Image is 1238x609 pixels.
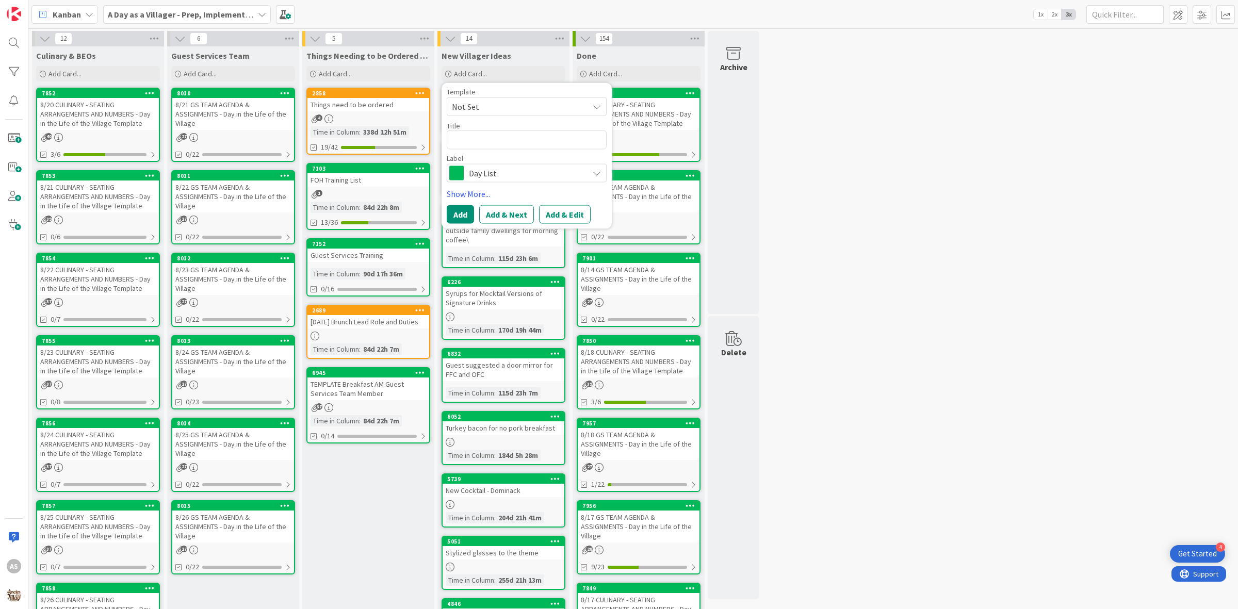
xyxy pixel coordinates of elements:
div: 8/19 GS TEAM AGENDA & ASSIGNMENTS - Day in the Life of the Village [578,180,699,212]
span: Template [447,88,476,95]
div: 8/25 GS TEAM AGENDA & ASSIGNMENTS - Day in the Life of the Village [172,428,294,460]
div: 4846 [447,600,564,607]
a: 80158/26 GS TEAM AGENDA & ASSIGNMENTS - Day in the Life of the Village0/22 [171,500,295,574]
div: Guest Services Training [307,249,429,262]
span: : [359,268,361,279]
span: 0/22 [186,232,199,242]
div: Time in Column [446,253,494,264]
div: 79018/14 GS TEAM AGENDA & ASSIGNMENTS - Day in the Life of the Village [578,254,699,295]
div: 79568/17 GS TEAM AGENDA & ASSIGNMENTS - Day in the Life of the Village [578,501,699,542]
span: 3/6 [51,149,60,160]
div: AS [7,559,21,573]
span: Add Card... [454,69,487,78]
span: Add Card... [319,69,352,78]
a: 80108/21 GS TEAM AGENDA & ASSIGNMENTS - Day in the Life of the Village0/22 [171,88,295,162]
div: 338d 12h 51m [361,126,409,138]
div: 7852 [37,89,159,98]
button: Add & Edit [539,205,591,223]
span: 4 [316,114,322,121]
a: 6832Guest suggested a door mirror for FFC and OFCTime in Column:115d 23h 7m [442,348,565,403]
div: 2689 [307,306,429,315]
span: 27 [181,546,187,552]
div: 7858 [42,585,159,592]
div: 7957 [582,420,699,427]
a: 78518/19 CULINARY - SEATING ARRANGEMENTS AND NUMBERS - Day in the Life of the Village Template4/6 [577,88,701,162]
span: 3/6 [591,397,601,407]
span: 3x [1062,9,1076,20]
div: 2858 [312,90,429,97]
button: Add [447,205,474,223]
span: New Villager Ideas [442,51,511,61]
span: Kanban [53,8,81,21]
div: 84d 22h 7m [361,343,402,355]
a: 80148/25 GS TEAM AGENDA & ASSIGNMENTS - Day in the Life of the Village0/22 [171,418,295,492]
div: 7103 [312,165,429,172]
span: 9/23 [591,562,605,572]
span: Guest Services Team [171,51,250,61]
div: 80158/26 GS TEAM AGENDA & ASSIGNMENTS - Day in the Life of the Village [172,501,294,542]
div: Time in Column [311,343,359,355]
div: 84d 22h 8m [361,202,402,213]
div: 80118/22 GS TEAM AGENDA & ASSIGNMENTS - Day in the Life of the Village [172,171,294,212]
span: 6 [190,32,207,45]
span: 13/36 [321,217,338,228]
div: 7958 [582,172,699,179]
div: 6832 [447,350,564,357]
span: 27 [181,298,187,305]
div: 8011 [177,172,294,179]
a: 6945TEMPLATE Breakfast AM Guest Services Team MemberTime in Column:84d 22h 7m0/14 [306,367,430,443]
div: Open Get Started checklist, remaining modules: 4 [1170,545,1225,563]
div: 115d 23h 6m [496,253,541,264]
div: 80148/25 GS TEAM AGENDA & ASSIGNMENTS - Day in the Life of the Village [172,419,294,460]
a: 5051Stylized glasses to the themeTime in Column:255d 21h 13m [442,536,565,590]
div: 6945 [312,369,429,376]
div: Time in Column [446,324,494,336]
div: 2858Things need to be ordered [307,89,429,111]
div: Time in Column [446,574,494,586]
div: Get Started [1178,549,1217,559]
div: Time in Column [311,268,359,279]
div: 78548/22 CULINARY - SEATING ARRANGEMENTS AND NUMBERS - Day in the Life of the Village Template [37,254,159,295]
div: 7858 [37,584,159,593]
div: Time in Column [311,126,359,138]
div: 80108/21 GS TEAM AGENDA & ASSIGNMENTS - Day in the Life of the Village [172,89,294,130]
a: 7103FOH Training ListTime in Column:84d 22h 8m13/36 [306,163,430,230]
div: 6945 [307,368,429,377]
span: 0/14 [321,431,334,441]
div: 7152Guest Services Training [307,239,429,262]
span: 1 [316,190,322,196]
span: 0/23 [186,397,199,407]
div: 5739New Cocktail - Dominack [443,474,564,497]
div: 8/21 CULINARY - SEATING ARRANGEMENTS AND NUMBERS - Day in the Life of the Village Template [37,180,159,212]
div: 8/24 CULINARY - SEATING ARRANGEMENTS AND NUMBERS - Day in the Life of the Village Template [37,428,159,460]
div: 4 [1216,542,1225,552]
span: 27 [586,298,593,305]
div: 7957 [578,419,699,428]
div: 78578/25 CULINARY - SEATING ARRANGEMENTS AND NUMBERS - Day in the Life of the Village Template [37,501,159,542]
span: : [359,343,361,355]
div: 8/18 CULINARY - SEATING ARRANGEMENTS AND NUMBERS - Day in the Life of the Village Template [578,345,699,377]
div: 6226 [443,277,564,287]
span: 37 [45,546,52,552]
div: 8011 [172,171,294,180]
div: 8/22 GS TEAM AGENDA & ASSIGNMENTS - Day in the Life of the Village [172,180,294,212]
label: Title [447,121,460,130]
span: 27 [181,463,187,470]
span: 154 [595,32,613,45]
div: 7849 [582,585,699,592]
span: 0/22 [186,314,199,325]
div: 6052Turkey bacon for no pork breakfast [443,412,564,435]
div: 8015 [172,501,294,511]
div: 7854 [37,254,159,263]
a: 7152Guest Services TrainingTime in Column:90d 17h 36m0/16 [306,238,430,297]
span: 0/22 [186,479,199,490]
div: Turkey bacon for no pork breakfast [443,421,564,435]
div: Syrups for Mocktail Versions of Signature Drinks [443,287,564,309]
a: 79018/14 GS TEAM AGENDA & ASSIGNMENTS - Day in the Life of the Village0/22 [577,253,701,327]
div: 2858 [307,89,429,98]
div: 84d 22h 7m [361,415,402,426]
span: 12 [55,32,72,45]
div: 6226 [447,278,564,286]
div: 2689 [312,307,429,314]
div: 8013 [172,336,294,345]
